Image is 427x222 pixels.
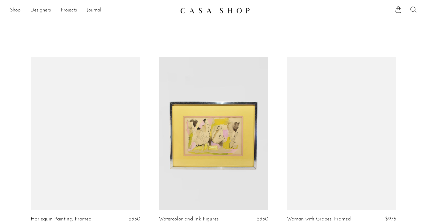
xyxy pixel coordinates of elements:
a: Designers [30,7,51,15]
a: Woman with Grapes, Framed [287,216,351,222]
span: $350 [128,216,140,222]
span: $350 [256,216,268,222]
span: $975 [385,216,396,222]
a: Shop [10,7,20,15]
a: Harlequin Painting, Framed [31,216,91,222]
ul: NEW HEADER MENU [10,5,175,16]
a: Projects [61,7,77,15]
nav: Desktop navigation [10,5,175,16]
a: Journal [87,7,101,15]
